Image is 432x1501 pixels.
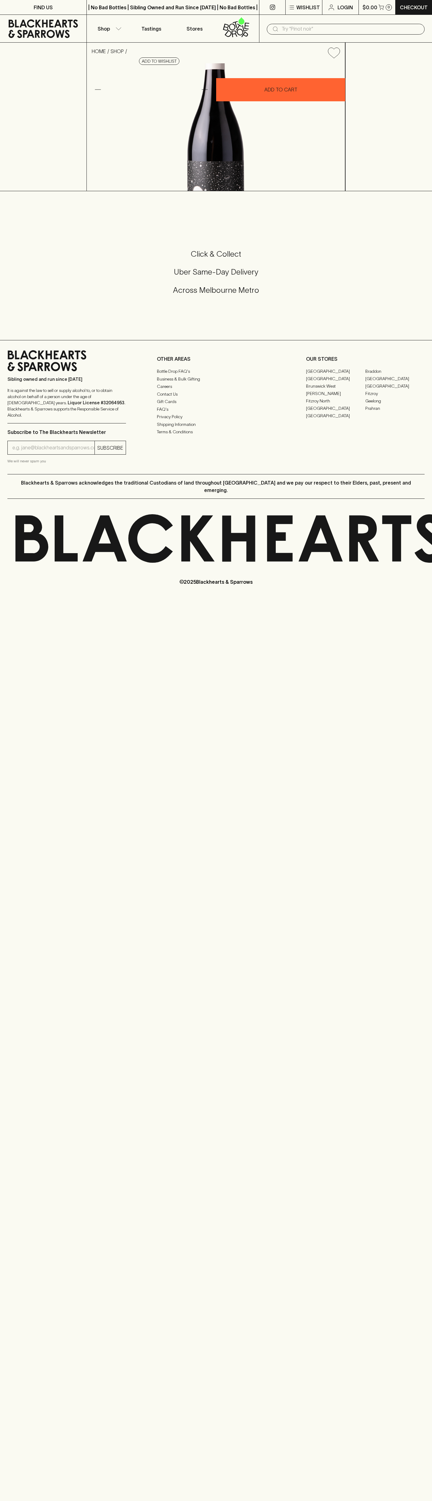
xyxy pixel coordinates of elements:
[365,405,425,412] a: Prahran
[296,4,320,11] p: Wishlist
[7,285,425,295] h5: Across Melbourne Metro
[282,24,420,34] input: Try "Pinot noir"
[157,368,275,375] a: Bottle Drop FAQ's
[338,4,353,11] p: Login
[95,441,126,454] button: SUBSCRIBE
[111,48,124,54] a: SHOP
[87,63,345,191] img: 35192.png
[306,412,365,419] a: [GEOGRAPHIC_DATA]
[306,397,365,405] a: Fitzroy North
[87,15,130,42] button: Shop
[365,368,425,375] a: Braddon
[157,421,275,428] a: Shipping Information
[365,390,425,397] a: Fitzroy
[157,413,275,421] a: Privacy Policy
[7,267,425,277] h5: Uber Same-Day Delivery
[12,443,94,453] input: e.g. jane@blackheartsandsparrows.com.au
[363,4,377,11] p: $0.00
[264,86,297,93] p: ADD TO CART
[365,375,425,382] a: [GEOGRAPHIC_DATA]
[68,400,124,405] strong: Liquor License #32064953
[365,382,425,390] a: [GEOGRAPHIC_DATA]
[139,57,179,65] button: Add to wishlist
[216,78,345,101] button: ADD TO CART
[365,397,425,405] a: Geelong
[7,224,425,328] div: Call to action block
[157,428,275,436] a: Terms & Conditions
[157,390,275,398] a: Contact Us
[187,25,203,32] p: Stores
[7,458,126,464] p: We will never spam you
[157,383,275,390] a: Careers
[306,382,365,390] a: Brunswick West
[306,375,365,382] a: [GEOGRAPHIC_DATA]
[173,15,216,42] a: Stores
[306,355,425,363] p: OUR STORES
[157,406,275,413] a: FAQ's
[400,4,428,11] p: Checkout
[7,376,126,382] p: Sibling owned and run since [DATE]
[306,405,365,412] a: [GEOGRAPHIC_DATA]
[7,387,126,418] p: It is against the law to sell or supply alcohol to, or to obtain alcohol on behalf of a person un...
[97,444,123,452] p: SUBSCRIBE
[98,25,110,32] p: Shop
[306,368,365,375] a: [GEOGRAPHIC_DATA]
[157,375,275,383] a: Business & Bulk Gifting
[130,15,173,42] a: Tastings
[141,25,161,32] p: Tastings
[12,479,420,494] p: Blackhearts & Sparrows acknowledges the traditional Custodians of land throughout [GEOGRAPHIC_DAT...
[7,428,126,436] p: Subscribe to The Blackhearts Newsletter
[7,249,425,259] h5: Click & Collect
[306,390,365,397] a: [PERSON_NAME]
[388,6,390,9] p: 0
[34,4,53,11] p: FIND US
[92,48,106,54] a: HOME
[325,45,342,61] button: Add to wishlist
[157,355,275,363] p: OTHER AREAS
[157,398,275,406] a: Gift Cards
